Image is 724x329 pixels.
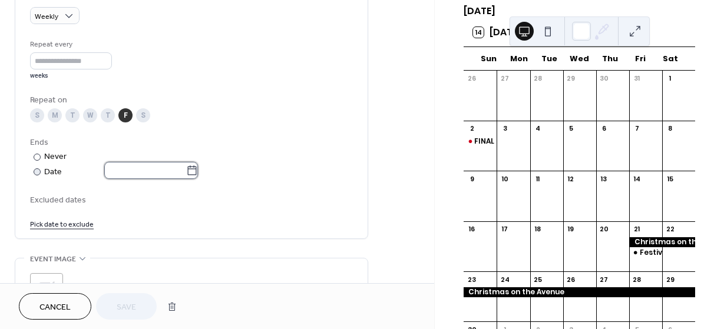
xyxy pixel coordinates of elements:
[467,74,476,83] div: 26
[629,248,662,258] div: Festive Friday Eve
[625,47,656,71] div: Fri
[473,47,504,71] div: Sun
[567,174,576,183] div: 12
[534,275,543,284] div: 25
[39,301,71,314] span: Cancel
[666,124,675,133] div: 8
[633,225,642,234] div: 21
[633,74,642,83] div: 31
[467,124,476,133] div: 2
[500,174,509,183] div: 10
[467,225,476,234] div: 16
[534,74,543,83] div: 28
[19,293,91,320] button: Cancel
[666,225,675,234] div: 22
[464,287,695,297] div: Christmas on the Avenue
[30,253,76,265] span: Event image
[534,47,564,71] div: Tue
[30,38,110,51] div: Repeat every
[118,108,133,122] div: F
[534,225,543,234] div: 18
[44,151,67,163] div: Never
[666,74,675,83] div: 1
[534,174,543,183] div: 11
[65,108,80,122] div: T
[567,74,576,83] div: 29
[633,124,642,133] div: 7
[504,47,534,71] div: Mon
[655,47,686,71] div: Sat
[666,275,675,284] div: 29
[600,174,609,183] div: 13
[35,10,58,24] span: Weekly
[469,24,525,41] button: 14[DATE]
[640,248,708,258] div: Festive [DATE] Eve
[464,137,497,147] div: FINAL DAY exhibit: Nifthy '50s & Swinging '60s of Cedarburg
[600,124,609,133] div: 6
[136,108,150,122] div: S
[633,275,642,284] div: 28
[30,137,351,149] div: Ends
[567,275,576,284] div: 26
[467,174,476,183] div: 9
[30,108,44,122] div: S
[567,225,576,234] div: 19
[633,174,642,183] div: 14
[500,275,509,284] div: 24
[500,124,509,133] div: 3
[30,194,353,207] span: Excluded dates
[600,275,609,284] div: 27
[30,72,112,80] div: weeks
[30,218,94,231] span: Pick date to exclude
[464,4,695,18] div: [DATE]
[101,108,115,122] div: T
[83,108,97,122] div: W
[44,165,198,179] div: Date
[629,237,695,247] div: Christmas on the Avenue
[567,124,576,133] div: 5
[600,225,609,234] div: 20
[534,124,543,133] div: 4
[500,225,509,234] div: 17
[467,275,476,284] div: 23
[594,47,625,71] div: Thu
[48,108,62,122] div: M
[564,47,595,71] div: Wed
[666,174,675,183] div: 15
[30,94,351,107] div: Repeat on
[500,74,509,83] div: 27
[600,74,609,83] div: 30
[30,273,63,306] div: ;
